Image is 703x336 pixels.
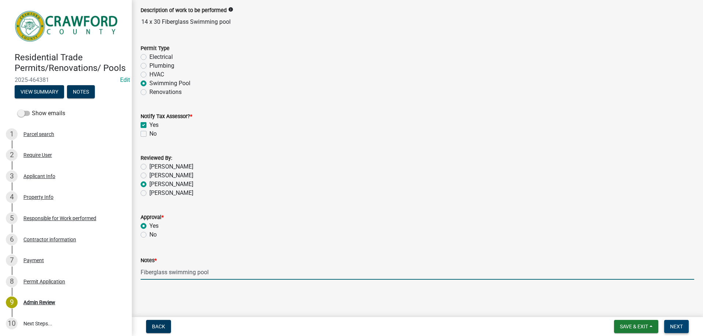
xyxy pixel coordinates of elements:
label: Yes [149,222,159,230]
div: 7 [6,254,18,266]
button: Notes [67,85,95,98]
div: Contractor information [23,237,76,242]
div: 9 [6,297,18,308]
div: 2 [6,149,18,161]
span: Next [670,324,683,329]
div: Require User [23,152,52,158]
label: [PERSON_NAME] [149,189,193,197]
div: 10 [6,318,18,329]
label: Plumbing [149,61,174,70]
h4: Residential Trade Permits/Renovations/ Pools [15,52,126,73]
button: Next [664,320,689,333]
div: Applicant Info [23,174,55,179]
label: Approval [141,215,164,220]
button: Back [146,320,171,333]
label: [PERSON_NAME] [149,180,193,189]
div: 6 [6,234,18,245]
div: 5 [6,212,18,224]
button: View Summary [15,85,64,98]
div: 3 [6,170,18,182]
div: Payment [23,258,44,263]
span: 2025-464381 [15,76,117,83]
div: 4 [6,191,18,203]
label: Swimming Pool [149,79,190,88]
label: Show emails [18,109,65,118]
label: HVAC [149,70,164,79]
i: info [228,7,233,12]
label: Permit Type [141,46,170,51]
img: Crawford County, Georgia [15,8,120,45]
label: [PERSON_NAME] [149,171,193,180]
a: Edit [120,76,130,83]
wm-modal-confirm: Edit Application Number [120,76,130,83]
div: 8 [6,276,18,287]
wm-modal-confirm: Summary [15,89,64,95]
wm-modal-confirm: Notes [67,89,95,95]
label: [PERSON_NAME] [149,162,193,171]
label: Electrical [149,53,173,61]
label: No [149,230,157,239]
label: Renovations [149,88,182,97]
div: Parcel search [23,132,54,137]
label: Notes [141,258,157,263]
div: Responsible for Work performed [23,216,96,221]
label: Notify Tax Assessor? [141,114,192,119]
button: Save & Exit [614,320,658,333]
span: Back [152,324,165,329]
span: Save & Exit [620,324,648,329]
label: Yes [149,121,159,129]
label: Description of work to be performed [141,8,227,13]
div: Property Info [23,195,53,200]
div: 1 [6,128,18,140]
label: No [149,129,157,138]
div: Permit Application [23,279,65,284]
label: Reviewed By: [141,156,172,161]
div: Admin Review [23,300,55,305]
